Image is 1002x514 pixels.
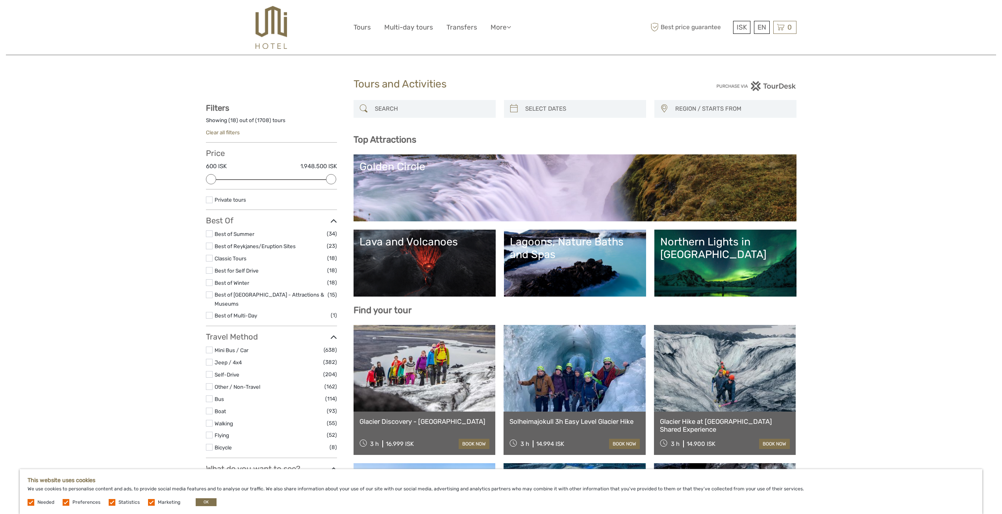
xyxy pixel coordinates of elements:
span: 3 h [370,440,379,447]
b: Top Attractions [354,134,416,145]
span: (55) [327,419,337,428]
label: Preferences [72,499,100,506]
span: (18) [327,254,337,263]
div: We use cookies to personalise content and ads, to provide social media features and to analyse ou... [20,469,982,514]
span: ISK [737,23,747,31]
a: Best of Summer [215,231,254,237]
span: (162) [324,382,337,391]
span: (34) [327,229,337,238]
strong: Filters [206,103,229,113]
a: Mini Bus / Car [215,347,248,353]
h3: Price [206,148,337,158]
button: REGION / STARTS FROM [672,102,793,115]
input: SELECT DATES [522,102,642,116]
a: book now [759,439,790,449]
a: Best of Winter [215,280,249,286]
a: Bus [215,396,224,402]
h3: Travel Method [206,332,337,341]
span: 3 h [520,440,529,447]
a: Boat [215,408,226,414]
a: Transfers [446,22,477,33]
span: (8) [330,443,337,452]
span: (204) [323,370,337,379]
span: 3 h [671,440,680,447]
span: (15) [328,290,337,299]
a: Best for Self Drive [215,267,259,274]
a: Best of Reykjanes/Eruption Sites [215,243,296,249]
input: SEARCH [372,102,492,116]
div: Northern Lights in [GEOGRAPHIC_DATA] [660,236,791,261]
div: 14.994 ISK [536,440,564,447]
h3: Best Of [206,216,337,225]
div: 14.900 ISK [687,440,715,447]
span: (1) [331,311,337,320]
label: Statistics [119,499,140,506]
label: Needed [37,499,54,506]
a: Best of Multi-Day [215,312,257,319]
span: 0 [786,23,793,31]
a: Bicycle [215,444,232,451]
a: Clear all filters [206,129,240,135]
h5: This website uses cookies [28,477,974,484]
a: Multi-day tours [384,22,433,33]
span: (18) [327,266,337,275]
span: (382) [323,358,337,367]
b: Find your tour [354,305,412,315]
h1: Tours and Activities [354,78,649,91]
a: Best of [GEOGRAPHIC_DATA] - Attractions & Museums [215,291,324,307]
a: Tours [354,22,371,33]
a: Lagoons, Nature Baths and Spas [510,236,640,291]
div: Showing ( ) out of ( ) tours [206,117,337,129]
span: (18) [327,278,337,287]
label: 1708 [257,117,269,124]
a: Private tours [215,197,246,203]
a: Classic Tours [215,255,246,262]
a: Other / Non-Travel [215,384,260,390]
div: 16.999 ISK [386,440,414,447]
div: EN [754,21,770,34]
button: OK [196,498,217,506]
a: book now [609,439,640,449]
img: PurchaseViaTourDesk.png [716,81,796,91]
button: Open LiveChat chat widget [91,12,100,22]
a: Glacier Hike at [GEOGRAPHIC_DATA] Shared Experience [660,418,790,434]
span: (52) [327,430,337,440]
span: (638) [324,345,337,354]
a: Golden Circle [359,160,791,215]
span: (23) [327,241,337,251]
span: Best price guarantee [649,21,731,34]
label: 1.948.500 ISK [300,162,337,171]
label: 18 [230,117,236,124]
img: 526-1e775aa5-7374-4589-9d7e-5793fb20bdfc_logo_big.jpg [256,6,287,49]
a: Glacier Discovery - [GEOGRAPHIC_DATA] [359,418,490,425]
div: Lagoons, Nature Baths and Spas [510,236,640,261]
p: We're away right now. Please check back later! [11,14,89,20]
a: More [491,22,511,33]
span: (114) [325,394,337,403]
a: Flying [215,432,229,438]
a: Self-Drive [215,371,239,378]
label: Marketing [158,499,180,506]
h3: What do you want to see? [206,464,337,473]
a: Northern Lights in [GEOGRAPHIC_DATA] [660,236,791,291]
a: Jeep / 4x4 [215,359,242,366]
div: Golden Circle [359,160,791,173]
span: (93) [327,406,337,416]
a: Walking [215,420,233,427]
a: Lava and Volcanoes [359,236,490,291]
label: 600 ISK [206,162,227,171]
a: Solheimajokull 3h Easy Level Glacier Hike [509,418,640,425]
a: book now [459,439,489,449]
div: Lava and Volcanoes [359,236,490,248]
